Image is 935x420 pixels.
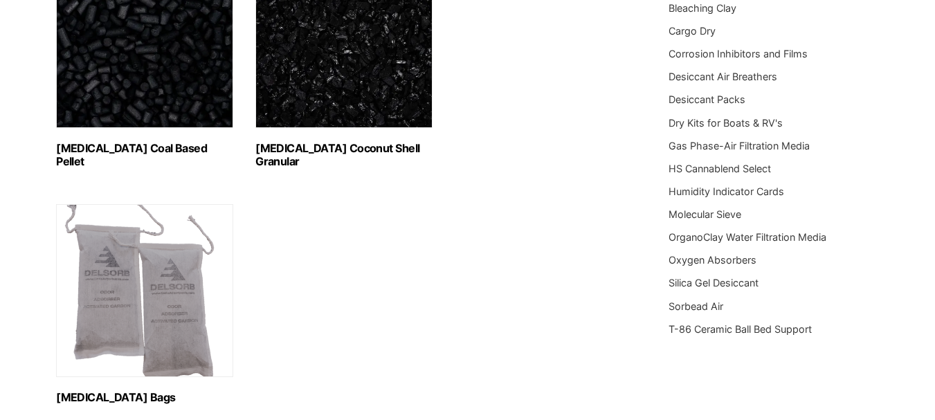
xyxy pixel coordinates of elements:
a: T-86 Ceramic Ball Bed Support [669,323,812,335]
a: Oxygen Absorbers [669,254,756,266]
a: Cargo Dry [669,25,716,37]
h2: [MEDICAL_DATA] Bags [56,391,233,404]
h2: [MEDICAL_DATA] Coal Based Pellet [56,142,233,168]
a: HS Cannablend Select [669,163,771,174]
a: Dry Kits for Boats & RV's [669,117,783,129]
a: Corrosion Inhibitors and Films [669,48,808,60]
a: Desiccant Packs [669,93,745,105]
a: Sorbead Air [669,300,723,312]
h2: [MEDICAL_DATA] Coconut Shell Granular [255,142,433,168]
a: Visit product category Activated Carbon Bags [56,204,233,404]
a: Silica Gel Desiccant [669,277,759,289]
a: Desiccant Air Breathers [669,71,777,82]
a: Gas Phase-Air Filtration Media [669,140,810,152]
a: Bleaching Clay [669,2,736,14]
a: OrganoClay Water Filtration Media [669,231,826,243]
a: Molecular Sieve [669,208,741,220]
img: Activated Carbon Bags [56,204,233,377]
a: Humidity Indicator Cards [669,185,784,197]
